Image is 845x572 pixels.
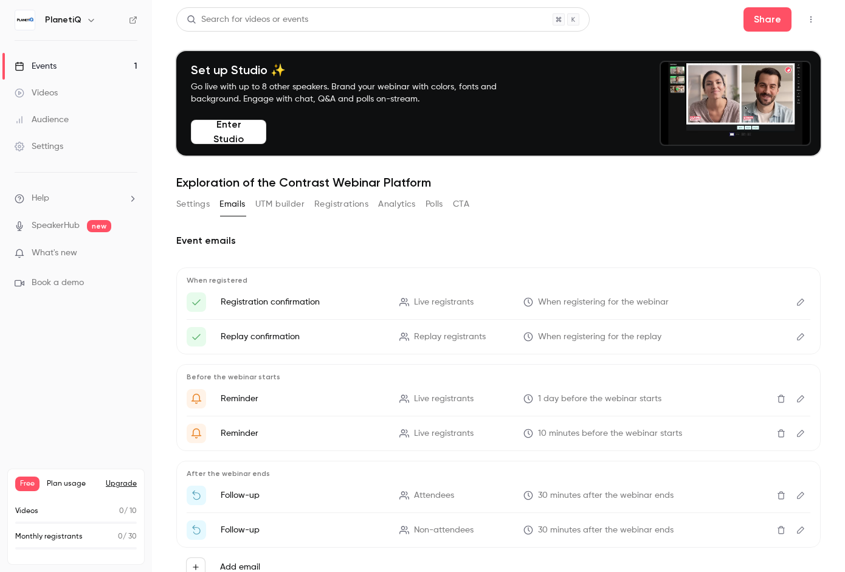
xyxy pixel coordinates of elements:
span: 30 minutes after the webinar ends [538,524,674,537]
button: Delete [771,520,791,540]
span: Replay registrants [414,331,486,343]
span: Live registrants [414,393,474,405]
p: Videos [15,506,38,517]
div: Videos [15,87,58,99]
p: Follow-up [221,524,385,536]
span: Live registrants [414,296,474,309]
p: After the webinar ends [187,469,810,478]
div: Settings [15,140,63,153]
span: 0 [119,508,124,515]
span: Plan usage [47,479,98,489]
img: PlanetiQ [15,10,35,30]
a: SpeakerHub [32,219,80,232]
span: Book a demo [32,277,84,289]
li: Thanks for attending {{ event_name }} [187,486,810,505]
li: Here's your access link to {{ event_name }}! [187,327,810,346]
p: Registration confirmation [221,296,385,308]
p: Monthly registrants [15,531,83,542]
p: / 30 [118,531,137,542]
button: Delete [771,424,791,443]
span: 30 minutes after the webinar ends [538,489,674,502]
h6: PlanetiQ [45,14,81,26]
li: {{ event_name }} is about to go live [187,424,810,443]
p: Go live with up to 8 other speakers. Brand your webinar with colors, fonts and background. Engage... [191,81,525,105]
p: Before the webinar starts [187,372,810,382]
button: Delete [771,389,791,408]
button: Edit [791,424,810,443]
button: CTA [453,195,469,214]
span: Free [15,477,40,491]
div: Events [15,60,57,72]
button: Edit [791,389,810,408]
button: Delete [771,486,791,505]
h4: Set up Studio ✨ [191,63,525,77]
span: 10 minutes before the webinar starts [538,427,682,440]
h1: Exploration of the Contrast Webinar Platform [176,175,821,190]
span: Attendees [414,489,454,502]
div: Audience [15,114,69,126]
button: Enter Studio [191,120,266,144]
button: Emails [219,195,245,214]
button: Analytics [378,195,416,214]
span: Non-attendees [414,524,474,537]
button: Registrations [314,195,368,214]
li: Here's your access link to {{ event_name }}! [187,292,810,312]
button: UTM builder [255,195,305,214]
button: Settings [176,195,210,214]
button: Edit [791,327,810,346]
h2: Event emails [176,233,821,248]
button: Polls [426,195,443,214]
li: Watch the replay of {{ event_name }} [187,520,810,540]
button: Share [743,7,792,32]
span: Help [32,192,49,205]
button: Edit [791,486,810,505]
button: Edit [791,520,810,540]
span: When registering for the replay [538,331,661,343]
button: Upgrade [106,479,137,489]
p: When registered [187,275,810,285]
span: 0 [118,533,123,540]
button: Edit [791,292,810,312]
li: Get Ready for '{{ event_name }}' tomorrow! [187,389,810,408]
p: Follow-up [221,489,385,501]
li: help-dropdown-opener [15,192,137,205]
span: When registering for the webinar [538,296,669,309]
p: / 10 [119,506,137,517]
div: Search for videos or events [187,13,308,26]
span: Live registrants [414,427,474,440]
p: Reminder [221,393,385,405]
span: What's new [32,247,77,260]
span: new [87,220,111,232]
span: 1 day before the webinar starts [538,393,661,405]
p: Reminder [221,427,385,439]
p: Replay confirmation [221,331,385,343]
